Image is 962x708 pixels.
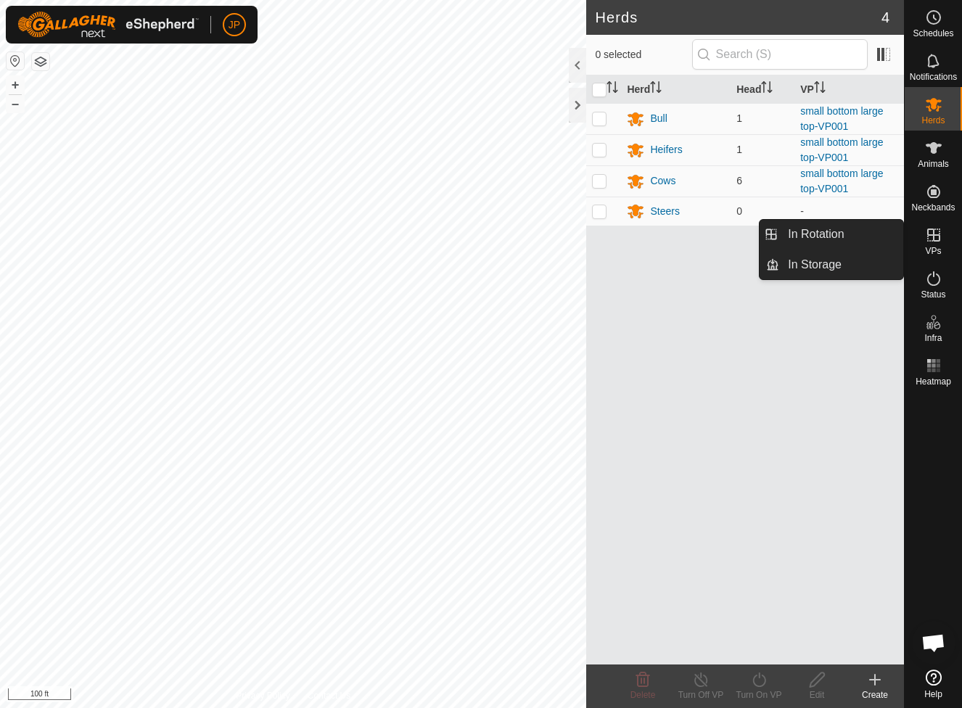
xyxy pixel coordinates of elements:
p-sorticon: Activate to sort [761,83,773,95]
div: Create [846,688,904,701]
a: Help [905,664,962,704]
span: 0 [736,205,742,217]
span: In Rotation [788,226,844,243]
span: Help [924,690,942,699]
button: – [7,95,24,112]
div: Bull [650,111,667,126]
th: VP [794,75,904,104]
span: Status [921,290,945,299]
p-sorticon: Activate to sort [607,83,618,95]
button: Map Layers [32,53,49,70]
a: Privacy Policy [236,689,290,702]
span: 0 selected [595,47,691,62]
li: In Rotation [760,220,903,249]
button: Reset Map [7,52,24,70]
div: Steers [650,204,679,219]
a: In Storage [779,250,903,279]
a: Contact Us [308,689,350,702]
input: Search (S) [692,39,868,70]
span: 1 [736,144,742,155]
div: Cows [650,173,675,189]
p-sorticon: Activate to sort [814,83,826,95]
a: small bottom large top-VP001 [800,105,883,132]
h2: Herds [595,9,881,26]
span: Delete [630,690,656,700]
span: 6 [736,175,742,186]
a: Open chat [912,621,955,664]
div: Turn On VP [730,688,788,701]
li: In Storage [760,250,903,279]
td: - [794,197,904,226]
span: JP [229,17,240,33]
div: Heifers [650,142,682,157]
span: Notifications [910,73,957,81]
div: Edit [788,688,846,701]
span: Schedules [913,29,953,38]
a: small bottom large top-VP001 [800,136,883,163]
div: Turn Off VP [672,688,730,701]
button: + [7,76,24,94]
span: 4 [881,7,889,28]
a: In Rotation [779,220,903,249]
p-sorticon: Activate to sort [650,83,662,95]
img: Gallagher Logo [17,12,199,38]
a: small bottom large top-VP001 [800,168,883,194]
span: Herds [921,116,945,125]
span: VPs [925,247,941,255]
span: In Storage [788,256,842,273]
th: Herd [621,75,731,104]
span: Animals [918,160,949,168]
th: Head [731,75,794,104]
span: 1 [736,112,742,124]
span: Infra [924,334,942,342]
span: Neckbands [911,203,955,212]
span: Heatmap [916,377,951,386]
